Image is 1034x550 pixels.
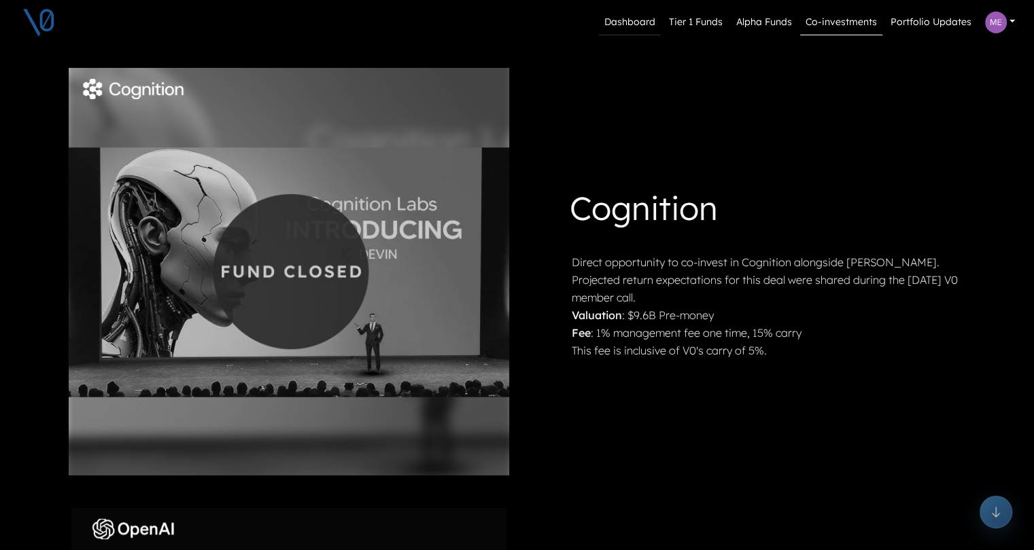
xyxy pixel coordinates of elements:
a: Co-investments [800,10,882,35]
a: Dashboard [599,10,661,35]
p: : $9.6B Pre-money [572,306,963,324]
img: V0 logo [22,5,56,39]
a: Portfolio Updates [885,10,977,35]
img: Fund Logo [82,79,184,99]
p: This fee is inclusive of V0's carry of 5%. [572,342,963,359]
p: : 1% management fee one time, 15% carry [572,324,963,342]
a: Alpha Funds [731,10,797,35]
strong: Valuation [572,308,622,322]
a: Tier 1 Funds [664,10,728,35]
p: Direct opportunity to co-invest in Cognition alongside [PERSON_NAME]. Projected return expectatio... [572,253,963,306]
img: Fund Logo [82,519,184,539]
strong: Fee [572,326,591,340]
h1: Cognition [570,184,963,237]
img: Profile [985,12,1007,33]
img: Cognition-Labs_closed.png [69,68,509,475]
